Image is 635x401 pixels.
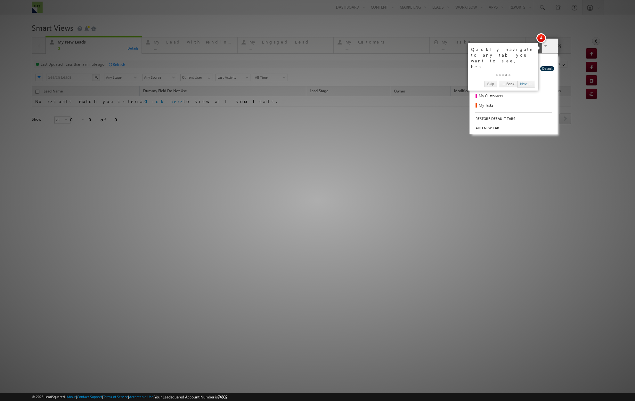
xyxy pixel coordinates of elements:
[154,395,227,399] span: Your Leadsquared Account Number is
[470,114,521,123] a: RESTORE DEFAULT TABS
[67,395,76,399] a: About
[540,66,554,71] button: Default
[484,81,497,87] a: Skip
[32,394,227,400] span: © 2025 LeadSquared | | | | |
[470,124,558,132] a: ADD NEW TAB
[218,395,227,399] span: 74802
[471,46,535,69] div: Quickly navigate to any tab you want to see, here
[129,395,153,399] a: Acceptable Use
[517,81,535,87] a: Next →
[470,92,536,101] a: My Customers
[77,395,102,399] a: Contact Support
[470,101,536,110] a: My Tasks
[103,395,128,399] a: Terms of Service
[499,81,517,87] a: ← Back
[536,33,546,43] span: 4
